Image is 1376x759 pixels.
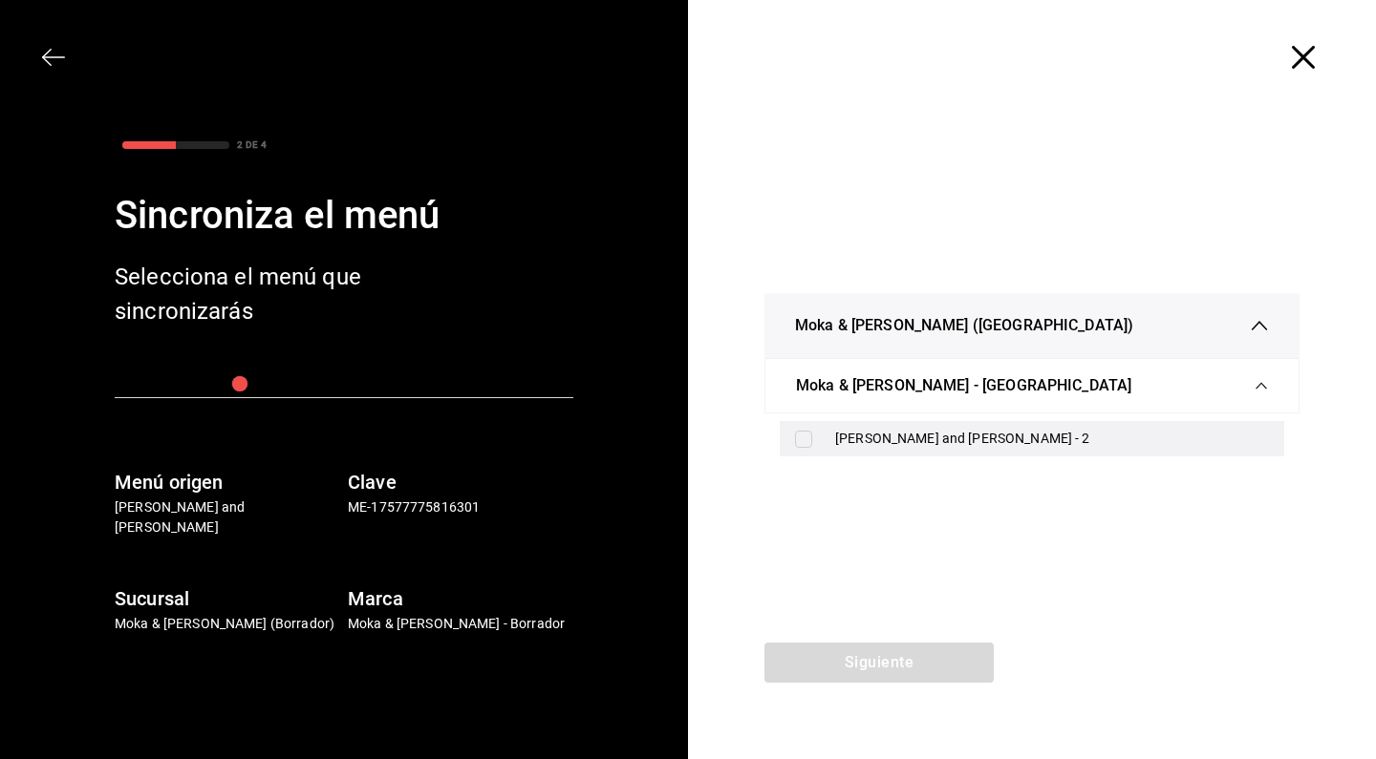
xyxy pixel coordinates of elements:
div: Sincroniza el menú [115,187,573,244]
h6: Menú origen [115,467,340,497]
span: Moka & [PERSON_NAME] ([GEOGRAPHIC_DATA]) [795,314,1133,337]
span: Moka & [PERSON_NAME] - [GEOGRAPHIC_DATA] [796,374,1131,397]
p: Moka & [PERSON_NAME] - Borrador [348,614,573,634]
div: Selecciona el menú que sincronizarás [115,260,420,328]
h6: Clave [348,467,573,497]
h6: Marca [348,583,573,614]
div: [PERSON_NAME] and [PERSON_NAME] - 2 [835,429,1269,449]
p: [PERSON_NAME] and [PERSON_NAME] [115,497,340,538]
p: Moka & [PERSON_NAME] (Borrador) [115,614,340,634]
h6: Sucursal [115,583,340,614]
p: ME-17577775816301 [348,497,573,517]
div: 2 DE 4 [237,137,267,152]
